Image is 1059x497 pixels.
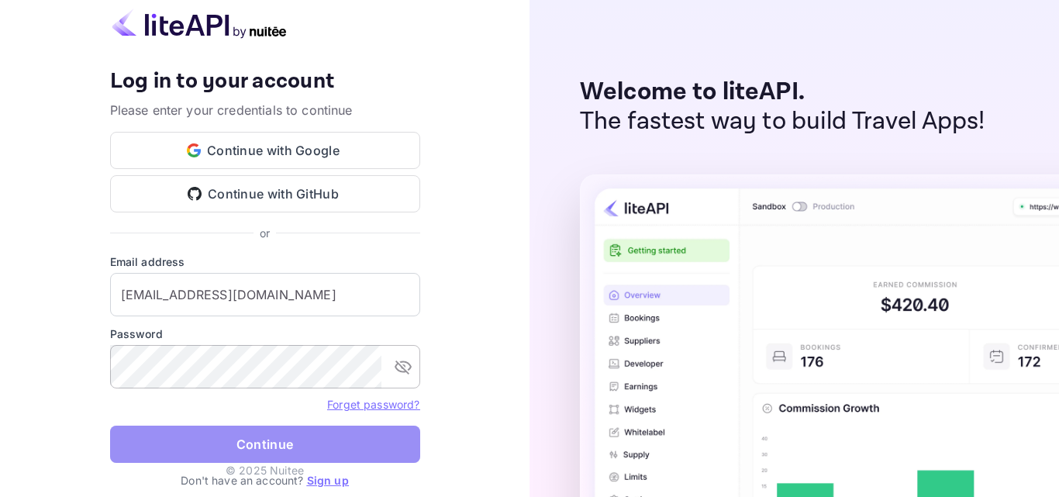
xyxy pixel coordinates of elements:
p: Please enter your credentials to continue [110,101,420,119]
p: Welcome to liteAPI. [580,78,985,107]
p: © 2025 Nuitee [226,462,304,478]
p: Don't have an account? [110,472,420,488]
a: Sign up [307,474,349,487]
a: Forget password? [327,396,419,412]
button: toggle password visibility [388,351,419,382]
p: The fastest way to build Travel Apps! [580,107,985,136]
p: or [260,225,270,241]
button: Continue with Google [110,132,420,169]
label: Password [110,326,420,342]
label: Email address [110,254,420,270]
h4: Log in to your account [110,68,420,95]
input: Enter your email address [110,273,420,316]
button: Continue with GitHub [110,175,420,212]
a: Forget password? [327,398,419,411]
img: liteapi [110,9,288,39]
button: Continue [110,426,420,463]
